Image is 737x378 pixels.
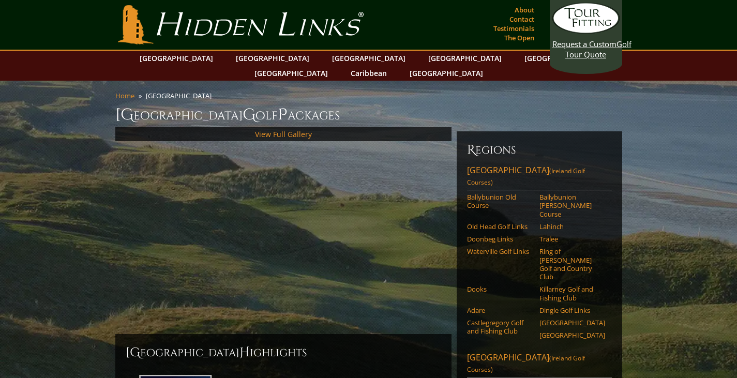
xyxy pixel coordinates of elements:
[467,142,612,158] h6: Regions
[491,21,537,36] a: Testimonials
[404,66,488,81] a: [GEOGRAPHIC_DATA]
[345,66,392,81] a: Caribbean
[507,12,537,26] a: Contact
[552,39,616,49] span: Request a Custom
[115,104,622,125] h1: [GEOGRAPHIC_DATA] olf ackages
[231,51,314,66] a: [GEOGRAPHIC_DATA]
[539,319,605,327] a: [GEOGRAPHIC_DATA]
[519,51,603,66] a: [GEOGRAPHIC_DATA]
[467,352,612,377] a: [GEOGRAPHIC_DATA](Ireland Golf Courses)
[467,306,533,314] a: Adare
[539,285,605,302] a: Killarney Golf and Fishing Club
[255,129,312,139] a: View Full Gallery
[243,104,255,125] span: G
[467,235,533,243] a: Doonbeg Links
[467,167,585,187] span: (Ireland Golf Courses)
[467,285,533,293] a: Dooks
[423,51,507,66] a: [GEOGRAPHIC_DATA]
[115,91,134,100] a: Home
[512,3,537,17] a: About
[239,344,250,361] span: H
[539,235,605,243] a: Tralee
[467,319,533,336] a: Castlegregory Golf and Fishing Club
[539,222,605,231] a: Lahinch
[539,331,605,339] a: [GEOGRAPHIC_DATA]
[502,31,537,45] a: The Open
[249,66,333,81] a: [GEOGRAPHIC_DATA]
[134,51,218,66] a: [GEOGRAPHIC_DATA]
[467,354,585,374] span: (Ireland Golf Courses)
[552,3,620,59] a: Request a CustomGolf Tour Quote
[539,193,605,218] a: Ballybunion [PERSON_NAME] Course
[467,164,612,190] a: [GEOGRAPHIC_DATA](Ireland Golf Courses)
[539,306,605,314] a: Dingle Golf Links
[467,222,533,231] a: Old Head Golf Links
[467,193,533,210] a: Ballybunion Old Course
[327,51,411,66] a: [GEOGRAPHIC_DATA]
[126,344,441,361] h2: [GEOGRAPHIC_DATA] ighlights
[278,104,288,125] span: P
[146,91,216,100] li: [GEOGRAPHIC_DATA]
[467,247,533,255] a: Waterville Golf Links
[539,247,605,281] a: Ring of [PERSON_NAME] Golf and Country Club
